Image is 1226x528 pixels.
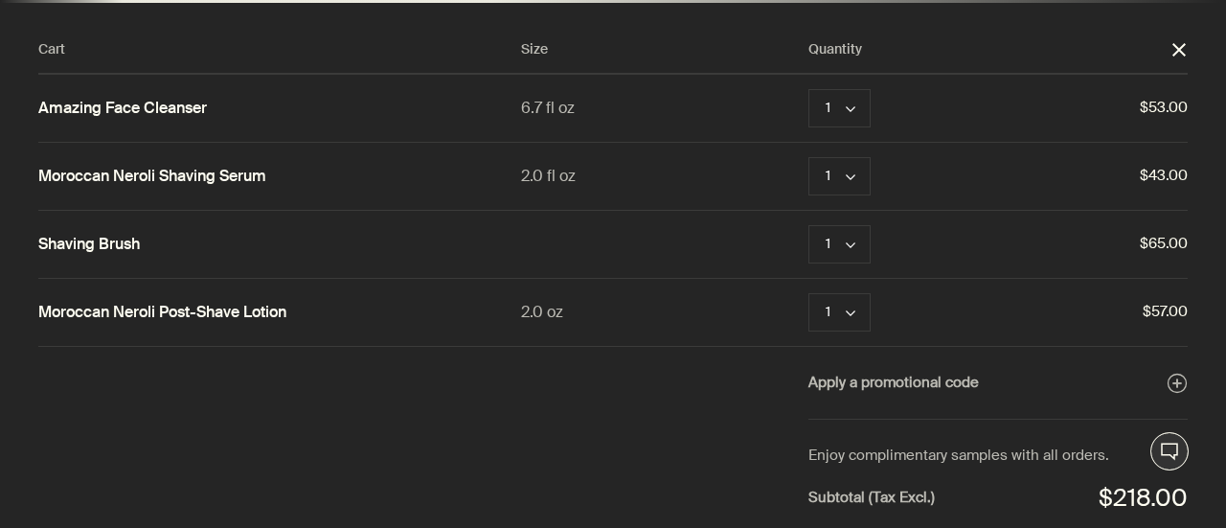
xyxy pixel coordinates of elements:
span: $65.00 [951,232,1188,257]
a: Moroccan Neroli Shaving Serum [38,167,266,187]
a: Moroccan Neroli Post-Shave Lotion [38,303,286,323]
div: 6.7 fl oz [521,95,808,121]
div: $218.00 [1099,478,1188,519]
div: 2.0 oz [521,299,808,325]
strong: Subtotal (Tax Excl.) [808,486,935,511]
span: $57.00 [951,300,1188,325]
span: $53.00 [951,96,1188,121]
div: Size [521,38,808,61]
div: 2.0 fl oz [521,163,808,189]
button: Quantity 1 [808,157,871,195]
a: Shaving Brush [38,235,140,255]
button: Quantity 1 [808,89,871,127]
div: Enjoy complimentary samples with all orders. [808,444,1188,469]
span: $43.00 [951,164,1188,189]
button: Quantity 1 [808,293,871,332]
button: Live Assistance [1150,432,1189,471]
button: Close [1170,41,1188,58]
div: Quantity [808,38,1170,61]
div: Cart [38,38,521,61]
button: Quantity 1 [808,225,871,264]
button: Apply a promotional code [808,371,1188,396]
a: Amazing Face Cleanser [38,99,207,119]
